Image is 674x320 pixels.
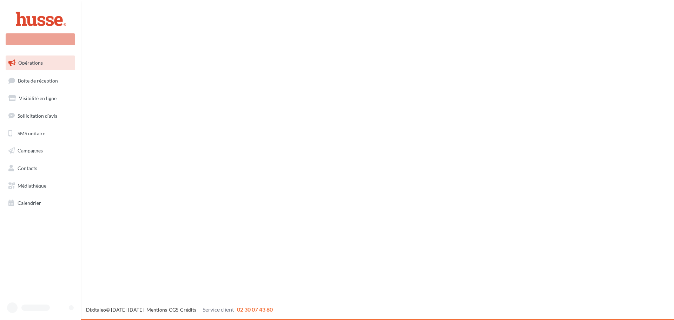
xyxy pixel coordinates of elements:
[18,77,58,83] span: Boîte de réception
[203,306,234,313] span: Service client
[19,95,57,101] span: Visibilité en ligne
[6,33,75,45] div: Nouvelle campagne
[237,306,273,313] span: 02 30 07 43 80
[18,183,46,189] span: Médiathèque
[4,109,77,123] a: Sollicitation d'avis
[4,126,77,141] a: SMS unitaire
[18,148,43,154] span: Campagnes
[180,307,196,313] a: Crédits
[86,307,273,313] span: © [DATE]-[DATE] - - -
[4,73,77,88] a: Boîte de réception
[4,196,77,210] a: Calendrier
[18,130,45,136] span: SMS unitaire
[18,113,57,119] span: Sollicitation d'avis
[18,200,41,206] span: Calendrier
[4,178,77,193] a: Médiathèque
[18,165,37,171] span: Contacts
[169,307,178,313] a: CGS
[18,60,43,66] span: Opérations
[4,143,77,158] a: Campagnes
[4,55,77,70] a: Opérations
[86,307,106,313] a: Digitaleo
[146,307,167,313] a: Mentions
[4,91,77,106] a: Visibilité en ligne
[4,161,77,176] a: Contacts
